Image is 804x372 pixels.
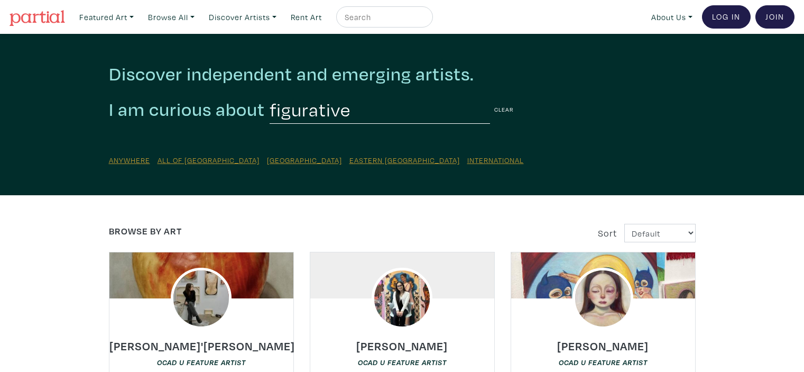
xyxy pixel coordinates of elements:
h2: I am curious about [109,98,265,121]
a: International [467,155,524,165]
a: OCAD U Feature Artist [559,357,648,367]
a: Join [755,5,794,29]
h6: [PERSON_NAME] [557,339,649,353]
img: phpThumb.php [372,268,433,329]
em: OCAD U Feature Artist [358,358,447,367]
h2: Discover independent and emerging artists. [109,62,696,85]
a: [PERSON_NAME] [557,336,649,348]
a: [GEOGRAPHIC_DATA] [267,155,342,165]
a: [PERSON_NAME] [356,336,448,348]
img: phpThumb.php [171,268,232,329]
a: Anywhere [109,155,150,165]
em: OCAD U Feature Artist [559,358,648,367]
a: Featured Art [75,6,138,28]
a: [PERSON_NAME]'[PERSON_NAME] [109,336,295,348]
a: Browse by Art [109,225,182,237]
a: About Us [646,6,697,28]
a: Clear [494,103,514,115]
em: OCAD U Feature Artist [157,358,246,367]
img: phpThumb.php [572,268,634,329]
a: Rent Art [286,6,327,28]
h6: [PERSON_NAME]'[PERSON_NAME] [109,339,295,353]
a: Log In [702,5,751,29]
a: Eastern [GEOGRAPHIC_DATA] [349,155,460,165]
a: Discover Artists [204,6,281,28]
input: Search [344,11,423,24]
a: All of [GEOGRAPHIC_DATA] [158,155,260,165]
small: Clear [494,105,514,113]
a: OCAD U Feature Artist [157,357,246,367]
a: OCAD U Feature Artist [358,357,447,367]
h6: [PERSON_NAME] [356,339,448,353]
span: Sort [598,227,617,239]
a: Browse All [143,6,199,28]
